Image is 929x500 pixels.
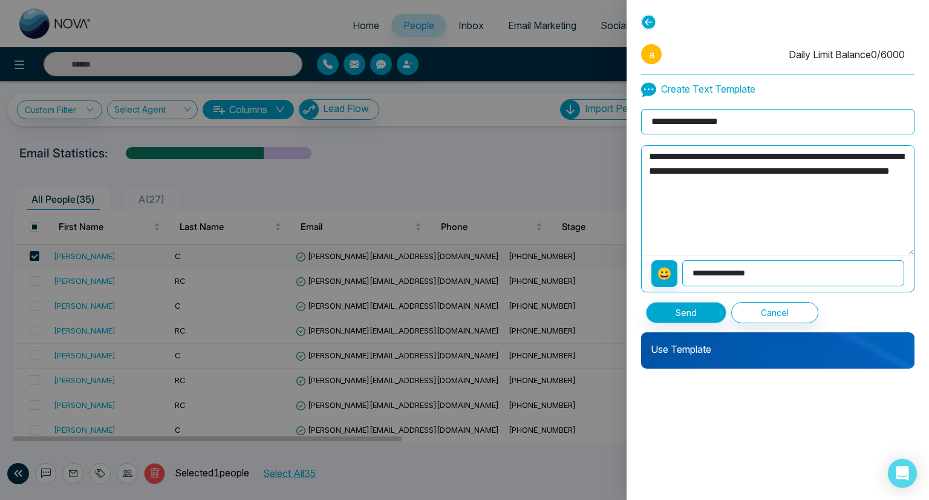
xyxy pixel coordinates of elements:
[641,332,914,357] p: Use Template
[646,302,726,323] button: Send
[731,302,818,323] button: Cancel
[789,48,905,61] span: Daily Limit Balance 0 / 6000
[651,260,677,287] button: 😀
[641,82,755,97] p: Create Text Template
[888,459,917,488] div: Open Intercom Messenger
[641,44,662,64] span: a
